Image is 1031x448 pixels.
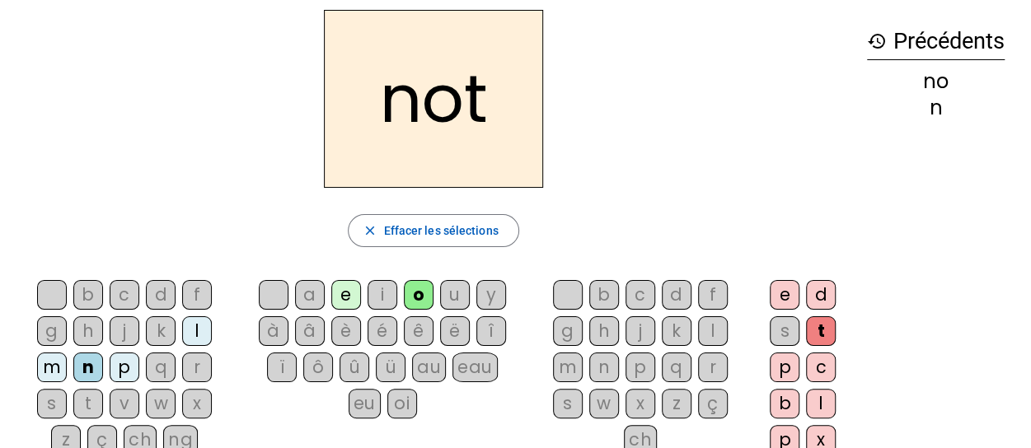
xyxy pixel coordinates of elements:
mat-icon: history [867,31,887,51]
div: ô [303,352,333,382]
div: c [626,280,655,310]
div: j [626,316,655,346]
div: k [146,316,176,346]
div: o [404,280,433,310]
div: t [73,389,103,418]
div: au [412,352,446,382]
div: f [698,280,728,310]
div: x [182,389,212,418]
div: ç [698,389,728,418]
div: j [110,316,139,346]
div: k [662,316,691,346]
div: p [626,352,655,382]
div: â [295,316,325,346]
button: Effacer les sélections [348,214,518,247]
div: s [37,389,67,418]
div: r [182,352,212,382]
div: a [295,280,325,310]
div: b [770,389,799,418]
h2: not [324,10,543,188]
div: h [589,316,619,346]
div: w [589,389,619,418]
mat-icon: close [362,223,377,238]
div: q [662,352,691,382]
div: l [698,316,728,346]
div: m [553,352,583,382]
div: s [553,389,583,418]
div: g [553,316,583,346]
div: c [806,352,836,382]
div: p [110,352,139,382]
div: w [146,389,176,418]
div: é [368,316,397,346]
div: eu [349,389,381,418]
div: d [146,280,176,310]
div: u [440,280,470,310]
div: c [110,280,139,310]
div: f [182,280,212,310]
div: g [37,316,67,346]
div: n [867,98,1005,118]
div: ü [376,352,405,382]
div: n [589,352,619,382]
div: e [770,280,799,310]
div: x [626,389,655,418]
span: Effacer les sélections [383,221,498,240]
div: d [662,280,691,310]
div: e [331,280,361,310]
div: è [331,316,361,346]
div: l [806,389,836,418]
div: î [476,316,506,346]
div: eau [452,352,498,382]
div: t [806,316,836,346]
div: ë [440,316,470,346]
div: n [73,352,103,382]
div: û [340,352,369,382]
div: y [476,280,506,310]
div: z [662,389,691,418]
div: d [806,280,836,310]
div: b [73,280,103,310]
div: m [37,352,67,382]
div: p [770,352,799,382]
div: v [110,389,139,418]
div: i [368,280,397,310]
div: r [698,352,728,382]
div: s [770,316,799,346]
div: ï [267,352,297,382]
div: à [259,316,288,346]
div: h [73,316,103,346]
div: oi [387,389,417,418]
h3: Précédents [867,23,1005,60]
div: ê [404,316,433,346]
div: no [867,72,1005,91]
div: b [589,280,619,310]
div: l [182,316,212,346]
div: q [146,352,176,382]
